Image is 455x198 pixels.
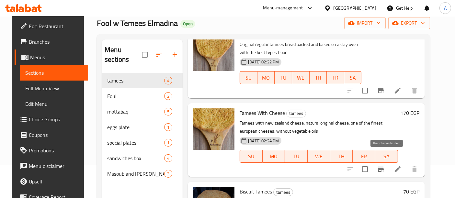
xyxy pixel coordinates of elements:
span: 1 [165,140,172,146]
button: WE [292,71,310,84]
span: Select to update [358,162,372,176]
div: Masoub and Arika [107,170,164,178]
span: A [444,5,447,12]
a: Branches [15,34,88,49]
button: MO [263,150,285,163]
span: 5 [165,109,172,115]
span: 1 [165,124,172,130]
button: SU [240,71,257,84]
span: Biscuit Tamees [240,187,272,196]
div: mottabaq5 [102,104,183,119]
a: Menus [15,49,88,65]
h6: 170 EGP [401,108,420,117]
h2: Menu sections [105,45,142,64]
button: MO [257,71,275,84]
span: Masoub and [PERSON_NAME] [107,170,164,178]
span: Tamees With Cheese [240,108,285,118]
span: Upsell [29,178,83,185]
div: items [164,92,172,100]
span: Menu disclaimer [29,162,83,170]
span: Open [180,21,195,27]
span: [DATE] 02:24 PM [245,138,281,144]
span: FR [355,152,373,161]
div: Foul2 [102,88,183,104]
div: items [164,139,172,147]
button: delete [407,83,422,98]
div: tamees4 [102,73,183,88]
button: TU [275,71,292,84]
button: FR [353,150,375,163]
span: TH [312,73,324,82]
button: export [388,17,430,29]
a: Coupons [15,127,88,143]
span: Coupons [29,131,83,139]
a: Edit Menu [20,96,88,112]
span: tamees [107,77,164,84]
a: Sections [20,65,88,81]
span: 3 [165,171,172,177]
span: special plates [107,139,164,147]
div: sandwiches box4 [102,150,183,166]
button: import [344,17,386,29]
span: Select to update [358,84,372,97]
div: tamees [273,188,293,196]
a: Edit menu item [394,165,402,173]
button: SA [344,71,362,84]
span: Promotions [29,147,83,154]
span: SA [347,73,359,82]
span: tamees [274,189,293,196]
button: TH [310,71,327,84]
span: SA [378,152,395,161]
span: Foul [107,92,164,100]
a: Full Menu View [20,81,88,96]
a: Upsell [15,174,88,189]
button: Branch-specific-item [373,161,389,177]
h6: 70 EGP [404,187,420,196]
span: Edit Restaurant [29,22,83,30]
nav: Menu sections [102,70,183,184]
img: Tamees [193,29,234,71]
span: 2 [165,93,172,99]
span: sandwiches box [107,154,164,162]
span: WE [295,73,307,82]
a: Menu disclaimer [15,158,88,174]
span: TU [277,73,290,82]
a: Edit Restaurant [15,18,88,34]
div: eggs plate1 [102,119,183,135]
span: SU [243,73,255,82]
span: 4 [165,78,172,84]
span: Menus [30,53,83,61]
span: MO [265,152,283,161]
span: TH [333,152,350,161]
p: Tamees with new zealand cheese, natural original cheese, one of the finest european cheeses, with... [240,119,398,135]
button: TU [285,150,308,163]
a: Edit menu item [394,87,402,94]
button: SU [240,150,263,163]
button: WE [308,150,330,163]
span: Branches [29,38,83,46]
div: items [164,170,172,178]
div: items [164,77,172,84]
a: Promotions [15,143,88,158]
button: TH [330,150,353,163]
span: export [393,19,425,27]
span: MO [260,73,272,82]
span: Full Menu View [25,84,83,92]
div: Open [180,20,195,28]
span: eggs plate [107,123,164,131]
span: tamees [287,110,306,117]
span: [DATE] 02:22 PM [245,59,281,65]
img: Tamees With Cheese [193,108,234,150]
span: mottabaq [107,108,164,115]
div: items [164,154,172,162]
span: 4 [165,155,172,161]
div: items [164,123,172,131]
span: SU [243,152,260,161]
span: FR [329,73,342,82]
p: Original regular tamees bread packed and baked on a clay oven with the best types flour [240,40,361,57]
